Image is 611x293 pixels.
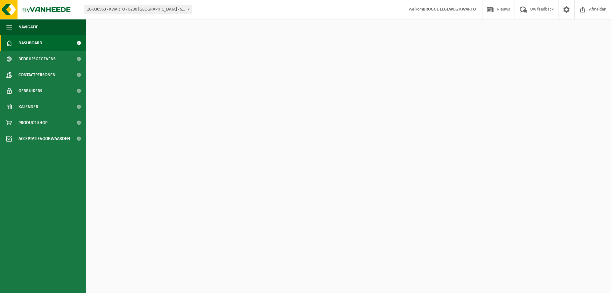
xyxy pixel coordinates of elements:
[84,5,192,14] span: 10-936963 - KWARTO - 8200 BRUGGE - SINT-ANDRIES
[18,67,55,83] span: Contactpersonen
[18,99,38,115] span: Kalender
[423,7,476,12] strong: BRUGGE LEGEWEG KWARTO
[18,51,56,67] span: Bedrijfsgegevens
[18,131,70,147] span: Acceptatievoorwaarden
[18,115,47,131] span: Product Shop
[18,35,42,51] span: Dashboard
[18,19,38,35] span: Navigatie
[18,83,42,99] span: Gebruikers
